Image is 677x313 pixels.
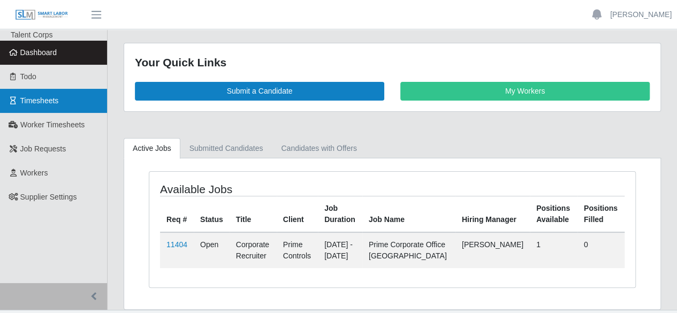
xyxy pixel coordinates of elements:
td: 0 [577,232,625,268]
td: 1 [530,232,577,268]
span: Talent Corps [11,30,53,39]
span: Timesheets [20,96,59,105]
div: Your Quick Links [135,54,650,71]
th: Req # [160,196,194,232]
a: 11404 [166,240,187,249]
th: Positions Filled [577,196,625,232]
td: Prime Controls [277,232,318,268]
span: Worker Timesheets [20,120,85,129]
a: My Workers [400,82,650,101]
a: Active Jobs [124,138,180,159]
span: Supplier Settings [20,193,77,201]
th: Client [277,196,318,232]
h4: Available Jobs [160,182,344,196]
th: Job Duration [318,196,362,232]
td: Corporate Recruiter [230,232,277,268]
td: Open [194,232,230,268]
td: [PERSON_NAME] [455,232,530,268]
th: Hiring Manager [455,196,530,232]
a: Submit a Candidate [135,82,384,101]
span: Job Requests [20,144,66,153]
th: Status [194,196,230,232]
img: SLM Logo [15,9,69,21]
a: Candidates with Offers [272,138,366,159]
th: Title [230,196,277,232]
span: Dashboard [20,48,57,57]
span: Workers [20,169,48,177]
span: Todo [20,72,36,81]
td: [DATE] - [DATE] [318,232,362,268]
a: [PERSON_NAME] [610,9,672,20]
th: Job Name [362,196,455,232]
th: Positions Available [530,196,577,232]
a: Submitted Candidates [180,138,272,159]
td: Prime Corporate Office [GEOGRAPHIC_DATA] [362,232,455,268]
